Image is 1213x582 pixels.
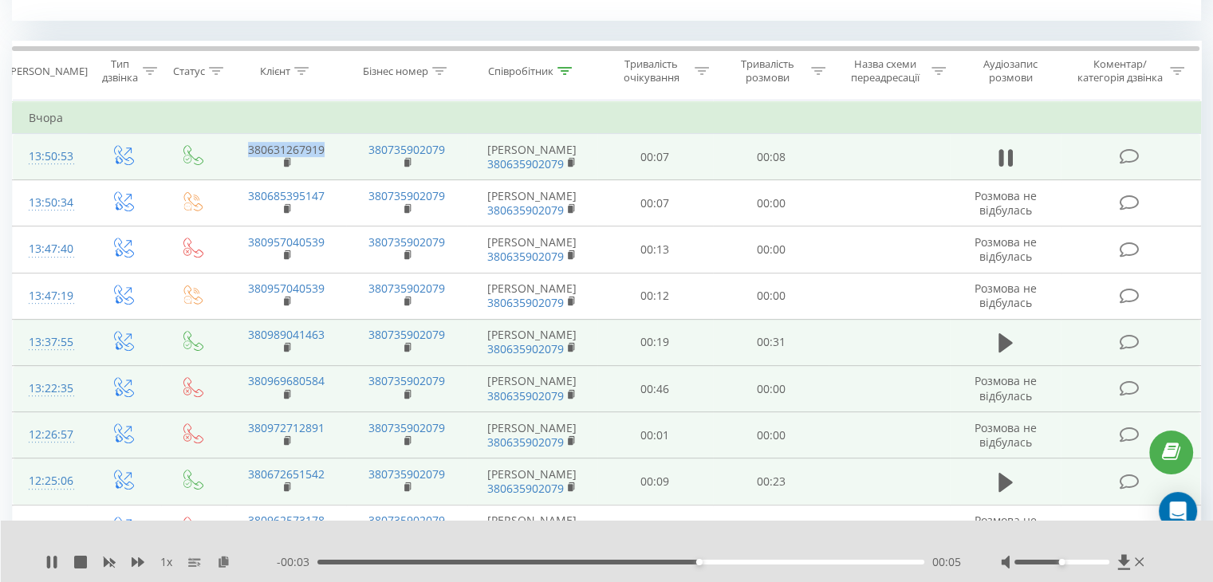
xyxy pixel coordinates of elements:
a: 380969680584 [248,373,325,388]
span: Розмова не відбулась [975,281,1037,310]
td: [PERSON_NAME] [467,505,597,551]
a: 380735902079 [368,327,445,342]
a: 380635902079 [487,388,564,403]
a: 380957040539 [248,234,325,250]
td: 00:00 [713,273,829,319]
a: 380735902079 [368,513,445,528]
a: 380635902079 [487,156,564,171]
div: [PERSON_NAME] [7,65,88,78]
a: 380957040539 [248,281,325,296]
div: 13:22:35 [29,373,71,404]
div: Тривалість розмови [727,57,807,85]
div: Аудіозапис розмови [964,57,1057,85]
td: [PERSON_NAME] [467,180,597,226]
a: 380672651542 [248,466,325,482]
div: 12:25:06 [29,466,71,497]
td: 00:31 [713,319,829,365]
div: Клієнт [260,65,290,78]
div: Коментар/категорія дзвінка [1073,57,1166,85]
a: 380635902079 [487,481,564,496]
a: 380989041463 [248,327,325,342]
a: 380635902079 [487,295,564,310]
a: 380735902079 [368,234,445,250]
a: 380635902079 [487,435,564,450]
div: 12:24:18 [29,513,71,544]
td: 00:09 [597,458,713,505]
a: 380735902079 [368,188,445,203]
td: 00:19 [597,319,713,365]
div: 12:26:57 [29,419,71,450]
td: 00:00 [713,366,829,412]
td: 00:07 [597,180,713,226]
span: 1 x [160,554,172,570]
td: 00:00 [713,505,829,551]
td: [PERSON_NAME] [467,134,597,180]
td: 00:00 [713,226,829,273]
a: 380631267919 [248,142,325,157]
td: Вчора [13,102,1201,134]
td: [PERSON_NAME] [467,412,597,458]
a: 380962573178 [248,513,325,528]
td: 00:01 [597,412,713,458]
a: 380735902079 [368,466,445,482]
a: 380735902079 [368,373,445,388]
div: Accessibility label [1058,559,1065,565]
div: Бізнес номер [363,65,428,78]
span: - 00:03 [277,554,317,570]
td: 00:13 [597,226,713,273]
div: Співробітник [488,65,553,78]
a: 380635902079 [487,341,564,356]
div: Назва схеми переадресації [844,57,927,85]
span: Розмова не відбулась [975,420,1037,450]
div: Accessibility label [696,559,703,565]
td: 00:23 [713,458,829,505]
td: [PERSON_NAME] [467,366,597,412]
td: 00:12 [597,273,713,319]
span: 00:05 [932,554,961,570]
td: [PERSON_NAME] [467,226,597,273]
td: 00:00 [713,180,829,226]
td: 00:00 [713,412,829,458]
td: 00:07 [597,134,713,180]
a: 380635902079 [487,249,564,264]
div: Тривалість очікування [612,57,691,85]
td: [PERSON_NAME] [467,273,597,319]
td: 00:08 [713,134,829,180]
span: Розмова не відбулась [975,373,1037,403]
a: 380735902079 [368,281,445,296]
div: 13:37:55 [29,327,71,358]
a: 380635902079 [487,203,564,218]
div: 13:47:40 [29,234,71,265]
td: [PERSON_NAME] [467,319,597,365]
div: Open Intercom Messenger [1159,492,1197,530]
a: 380972712891 [248,420,325,435]
span: Розмова не відбулась [975,188,1037,218]
div: Статус [173,65,205,78]
a: 380685395147 [248,188,325,203]
td: 00:07 [597,505,713,551]
span: Розмова не відбулась [975,234,1037,264]
td: 00:46 [597,366,713,412]
div: Тип дзвінка [100,57,138,85]
div: 13:50:34 [29,187,71,218]
span: Розмова не відбулась [975,513,1037,542]
a: 380735902079 [368,420,445,435]
div: 13:50:53 [29,141,71,172]
div: 13:47:19 [29,281,71,312]
a: 380735902079 [368,142,445,157]
td: [PERSON_NAME] [467,458,597,505]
